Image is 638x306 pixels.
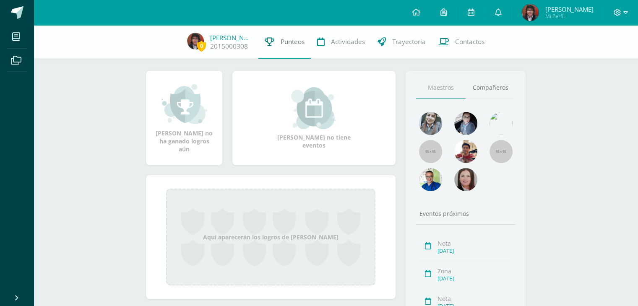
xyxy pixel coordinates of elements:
[437,267,513,275] div: Zona
[522,4,539,21] img: a8cc2ceca0a8d962bf78a336c7b11f82.png
[545,5,593,13] span: [PERSON_NAME]
[416,77,466,99] a: Maestros
[210,34,252,42] a: [PERSON_NAME]
[161,83,207,125] img: achievement_small.png
[437,275,513,282] div: [DATE]
[437,239,513,247] div: Nota
[197,41,206,51] span: 0
[166,189,375,285] div: Aquí aparecerán los logros de [PERSON_NAME]
[490,112,513,135] img: c25c8a4a46aeab7e345bf0f34826bacf.png
[281,37,305,46] span: Punteos
[454,168,477,191] img: 67c3d6f6ad1c930a517675cdc903f95f.png
[437,247,513,254] div: [DATE]
[419,140,442,163] img: 55x55
[419,168,442,191] img: 10741f48bcca31577cbcd80b61dad2f3.png
[432,25,491,59] a: Contactos
[416,210,515,218] div: Eventos próximos
[291,87,337,129] img: event_small.png
[258,25,311,59] a: Punteos
[454,112,477,135] img: b8baad08a0802a54ee139394226d2cf3.png
[490,140,513,163] img: 55x55
[371,25,432,59] a: Trayectoria
[331,37,365,46] span: Actividades
[466,77,515,99] a: Compañeros
[437,295,513,303] div: Nota
[392,37,426,46] span: Trayectoria
[311,25,371,59] a: Actividades
[455,37,484,46] span: Contactos
[187,33,204,49] img: a8cc2ceca0a8d962bf78a336c7b11f82.png
[210,42,248,51] a: 2015000308
[272,87,356,149] div: [PERSON_NAME] no tiene eventos
[545,13,593,20] span: Mi Perfil
[419,112,442,135] img: 45bd7986b8947ad7e5894cbc9b781108.png
[154,83,214,153] div: [PERSON_NAME] no ha ganado logros aún
[454,140,477,163] img: 11152eb22ca3048aebc25a5ecf6973a7.png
